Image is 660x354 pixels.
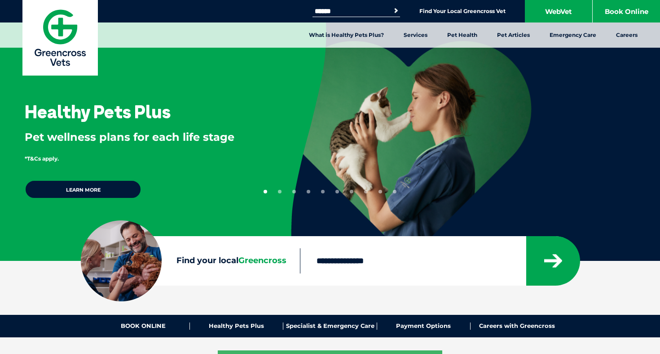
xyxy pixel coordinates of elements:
button: 8 of 10 [364,190,368,193]
a: Pet Articles [487,22,540,48]
button: 6 of 10 [335,190,339,193]
label: Find your local [81,254,300,268]
a: What is Healthy Pets Plus? [299,22,394,48]
a: Emergency Care [540,22,606,48]
a: Find Your Local Greencross Vet [419,8,506,15]
span: *T&Cs apply. [25,155,59,162]
button: 10 of 10 [393,190,396,193]
button: 7 of 10 [350,190,353,193]
button: 3 of 10 [292,190,296,193]
a: Pet Health [437,22,487,48]
a: Learn more [25,180,141,199]
a: Careers with Greencross [471,323,563,330]
a: Specialist & Emergency Care [283,323,377,330]
button: 5 of 10 [321,190,325,193]
a: Payment Options [377,323,471,330]
button: 2 of 10 [278,190,282,193]
button: 1 of 10 [264,190,267,193]
span: Greencross [238,255,286,265]
a: Healthy Pets Plus [190,323,283,330]
button: Search [392,6,400,15]
button: 9 of 10 [378,190,382,193]
p: Pet wellness plans for each life stage [25,130,262,145]
button: 4 of 10 [307,190,310,193]
a: Careers [606,22,647,48]
a: Services [394,22,437,48]
a: BOOK ONLINE [97,323,190,330]
h3: Healthy Pets Plus [25,103,171,121]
